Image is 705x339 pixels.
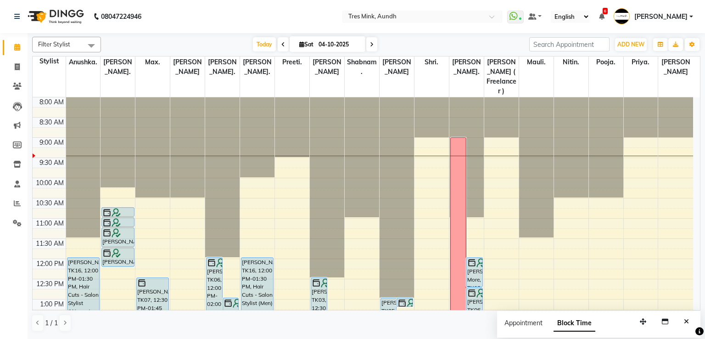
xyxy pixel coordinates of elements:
[38,40,70,48] span: Filter Stylist
[38,118,66,127] div: 8:30 AM
[102,208,134,216] div: [PERSON_NAME], TK10, 10:45 AM-11:00 AM, Threading - Upper Lip (Women)
[45,318,58,328] span: 1 / 1
[101,56,135,78] span: [PERSON_NAME].
[484,56,519,97] span: [PERSON_NAME] ( Freelancer )
[34,178,66,188] div: 10:00 AM
[381,298,397,337] div: [PERSON_NAME], TK05, 01:00 PM-02:00 PM, Hair Cuts - Salon Director (Women)
[205,56,240,78] span: [PERSON_NAME].
[137,278,168,327] div: [PERSON_NAME], TK07, 12:30 PM-01:45 PM, Pedicure - Regular
[34,239,66,249] div: 11:30 AM
[34,219,66,228] div: 11:00 AM
[467,288,482,327] div: [PERSON_NAME], TK06, 12:45 PM-01:45 PM, Flavoured Wax - Full Waxing (Legs, arms and peel of under...
[241,258,273,316] div: [PERSON_NAME], TK16, 12:00 PM-01:30 PM, Hair Cuts - Salon Stylist (Men)
[253,37,276,51] span: Today
[615,38,647,51] button: ADD NEW
[316,38,362,51] input: 2025-10-04
[102,228,134,247] div: [PERSON_NAME], TK10, 11:15 AM-11:45 AM, Flavoured Wax - Half Legs (Women)
[504,319,543,327] span: Appointment
[599,12,604,21] a: 6
[38,299,66,309] div: 1:00 PM
[397,298,413,306] div: [PERSON_NAME] More, TK08, 01:00 PM-01:15 PM, Hair Consultation
[23,4,86,29] img: logo
[603,8,608,14] span: 6
[34,259,66,269] div: 12:00 PM
[589,56,623,68] span: Pooja.
[467,258,482,287] div: [PERSON_NAME] More, TK08, 12:00 PM-12:45 PM, Flavoured Wax - Full Waxing (Legs, arms and peel of ...
[310,56,344,78] span: [PERSON_NAME]
[38,158,66,168] div: 9:30 AM
[275,56,309,68] span: Preeti.
[624,56,658,68] span: Priya.
[34,198,66,208] div: 10:30 AM
[102,218,134,226] div: [PERSON_NAME], TK10, 11:00 AM-11:15 AM, Flavoured Wax - Full Arms (Women)
[240,56,274,78] span: [PERSON_NAME].
[554,56,588,68] span: Nitin.
[658,56,693,78] span: [PERSON_NAME]
[38,138,66,147] div: 9:00 AM
[297,41,316,48] span: Sat
[449,56,484,78] span: [PERSON_NAME].
[67,258,99,316] div: [PERSON_NAME], TK16, 12:00 PM-01:30 PM, Hair Cuts - Salon Stylist (Women)
[38,97,66,107] div: 8:00 AM
[529,37,610,51] input: Search Appointment
[33,56,66,66] div: Stylist
[102,248,134,266] div: [PERSON_NAME], TK10, 11:45 AM-12:15 PM, Flavoured Wax - underarms (Women)
[66,56,101,68] span: Anushka.
[345,56,379,78] span: Shabnam.
[101,4,141,29] b: 08047224946
[170,56,205,78] span: [PERSON_NAME]
[414,56,449,68] span: Shri.
[614,8,630,24] img: Megha Dodmani
[34,279,66,289] div: 12:30 PM
[380,56,414,78] span: [PERSON_NAME]
[680,315,693,329] button: Close
[634,12,688,22] span: [PERSON_NAME]
[554,315,595,332] span: Block Time
[617,41,644,48] span: ADD NEW
[135,56,170,68] span: Max.
[207,258,222,337] div: [PERSON_NAME], TK06, 12:00 PM-02:00 PM, Hair Color - Root Touch Up (Women)
[519,56,554,68] span: Mauli.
